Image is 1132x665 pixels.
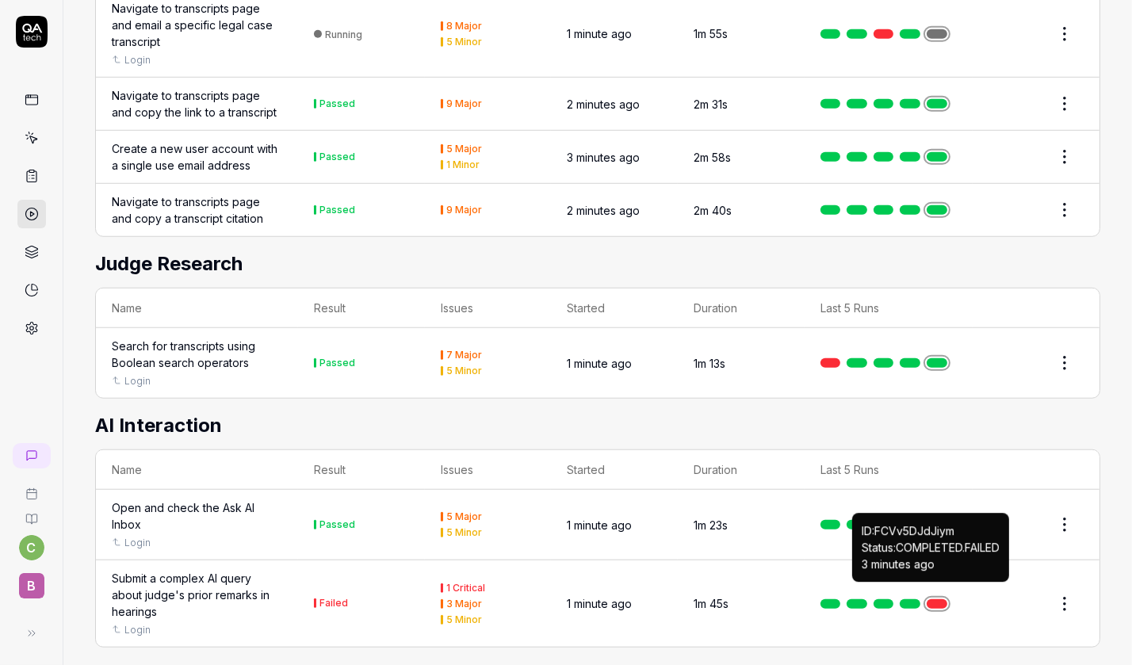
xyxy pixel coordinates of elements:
time: 2 minutes ago [567,97,640,111]
div: Passed [319,99,355,109]
th: Name [96,450,298,490]
time: 2m 40s [694,204,732,217]
div: 9 Major [446,99,482,109]
a: Navigate to transcripts page and copy the link to a transcript [112,87,282,120]
th: Started [551,450,678,490]
button: c [19,535,44,560]
a: New conversation [13,443,51,468]
th: Result [298,289,425,328]
h2: AI Interaction [95,411,1100,440]
div: Passed [319,358,355,368]
a: Login [124,536,151,550]
th: Duration [678,450,805,490]
div: Passed [319,520,355,529]
p: ID: FCVv5DJdJiym Status: COMPLETED . FAILED [862,522,1000,572]
time: 1 minute ago [567,357,632,370]
th: Issues [425,289,552,328]
time: 3 minutes ago [862,557,935,571]
div: 5 Minor [446,366,482,376]
div: 5 Minor [446,615,482,625]
time: 1m 45s [694,597,729,610]
a: Login [124,374,151,388]
time: 2m 58s [694,151,731,164]
a: Login [124,623,151,637]
a: Search for transcripts using Boolean search operators [112,338,282,371]
div: Running [325,29,362,40]
th: Issues [425,450,552,490]
a: Login [124,53,151,67]
time: 3 minutes ago [567,151,640,164]
div: 5 Major [446,144,482,154]
time: 1 minute ago [567,27,632,40]
a: Navigate to transcripts page and copy a transcript citation [112,193,282,227]
th: Name [96,289,298,328]
time: 2m 31s [694,97,728,111]
div: Failed [319,598,348,608]
a: Submit a complex AI query about judge's prior remarks in hearings [112,570,282,620]
time: 1m 13s [694,357,725,370]
div: 5 Minor [446,37,482,47]
time: 2 minutes ago [567,204,640,217]
div: 3 Major [446,599,482,609]
h2: Judge Research [95,250,1100,278]
span: B [19,573,44,598]
div: 1 Critical [446,583,485,593]
th: Started [551,289,678,328]
div: 9 Major [446,205,482,215]
time: 1m 55s [694,27,728,40]
th: Duration [678,289,805,328]
a: Create a new user account with a single use email address [112,140,282,174]
time: 1 minute ago [567,597,632,610]
a: Open and check the Ask AI Inbox [112,499,282,533]
button: B [6,560,56,602]
a: Documentation [6,500,56,526]
div: 8 Major [446,21,482,31]
div: Passed [319,152,355,162]
div: 5 Minor [446,528,482,537]
th: Last 5 Runs [805,289,973,328]
a: Book a call with us [6,475,56,500]
th: Result [298,450,425,490]
div: 1 Minor [446,160,480,170]
div: Passed [319,205,355,215]
button: Failed [314,595,348,612]
div: 7 Major [446,350,482,360]
div: 5 Major [446,512,482,522]
time: 1m 23s [694,518,728,532]
th: Last 5 Runs [805,450,973,490]
time: 1 minute ago [567,518,632,532]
